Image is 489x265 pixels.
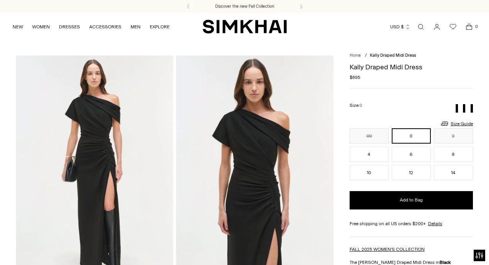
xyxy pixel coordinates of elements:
span: Kally Draped Midi Dress [370,53,416,58]
a: Go to the account page [429,19,445,34]
a: MEN [131,18,141,35]
a: Details [428,220,442,227]
a: ACCESSORIES [89,18,121,35]
span: Add to Bag [400,197,423,203]
button: 2 [434,128,473,144]
div: / [365,52,367,59]
a: Discover the new Fall Collection [215,3,274,10]
a: Home [350,53,361,58]
nav: breadcrumbs [350,52,473,59]
button: 00 [350,128,389,144]
button: 10 [350,165,389,180]
a: NEW [13,18,23,35]
a: Wishlist [445,19,461,34]
a: EXPLORE [150,18,170,35]
a: WOMEN [32,18,50,35]
button: 6 [392,147,431,162]
strong: Black [440,260,451,265]
button: USD $ [390,18,410,35]
a: SIMKHAI [203,19,287,34]
button: 12 [392,165,431,180]
button: 14 [434,165,473,180]
span: 0 [473,23,480,30]
a: Open search modal [413,19,428,34]
span: $895 [350,74,360,81]
label: Size: [350,102,362,109]
a: Size Guide [440,119,473,128]
h1: Kally Draped Midi Dress [350,64,473,70]
a: Open cart modal [461,19,477,34]
a: DRESSES [59,18,80,35]
div: Free shipping on all US orders $200+ [350,220,473,227]
a: FALL 2025 WOMEN'S COLLECTION [350,247,425,252]
span: 0 [360,103,362,108]
button: Add to Bag [350,191,473,209]
button: 0 [392,128,431,144]
button: 8 [434,147,473,162]
button: 4 [350,147,389,162]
